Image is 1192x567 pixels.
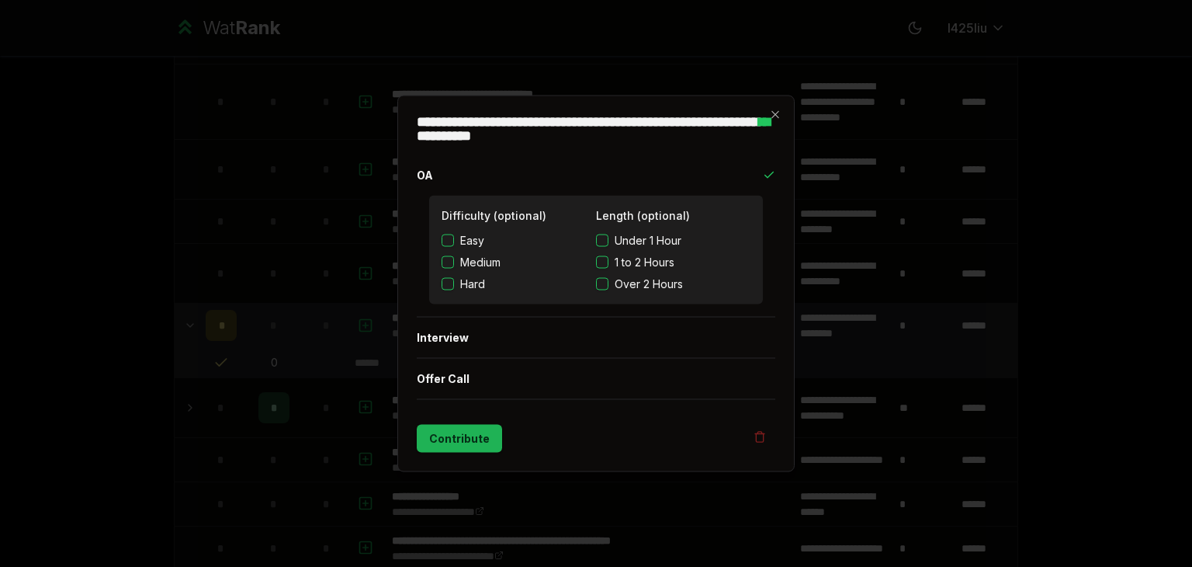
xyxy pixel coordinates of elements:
span: Over 2 Hours [615,277,683,292]
span: Medium [460,255,501,270]
div: OA [417,196,775,317]
button: Hard [442,278,454,290]
button: Over 2 Hours [596,278,608,290]
span: 1 to 2 Hours [615,255,674,270]
button: Contribute [417,425,502,453]
span: Hard [460,277,485,292]
span: Easy [460,233,484,249]
label: Length (optional) [596,209,690,222]
span: Under 1 Hour [615,233,681,249]
button: Interview [417,318,775,358]
label: Difficulty (optional) [442,209,546,222]
button: OA [417,155,775,196]
button: Under 1 Hour [596,235,608,247]
button: Offer Call [417,359,775,399]
button: Easy [442,235,454,247]
button: Medium [442,256,454,269]
button: 1 to 2 Hours [596,256,608,269]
